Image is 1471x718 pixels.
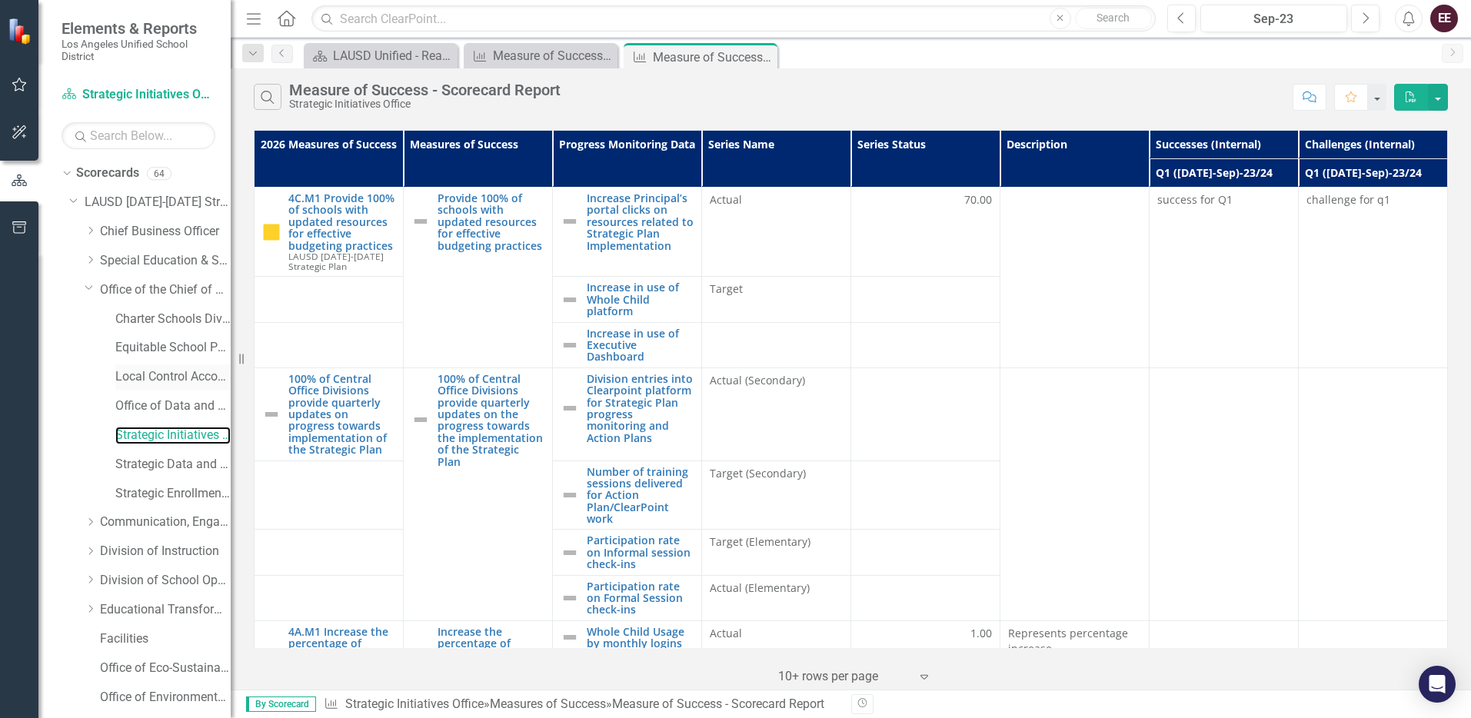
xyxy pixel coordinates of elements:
a: Increase Principal’s portal clicks on resources related to Strategic Plan Implementation [587,192,694,251]
a: Whole Child Usage by monthly logins [587,626,694,650]
td: Double-Click to Edit Right Click for Context Menu [255,188,404,277]
a: Increase in use of Executive Dashboard [587,327,694,363]
img: Not Defined [561,291,579,309]
a: Facilities [100,630,231,648]
a: Communication, Engagement & Collaboration [100,514,231,531]
a: LAUSD Unified - Ready for the World [308,46,454,65]
a: Strategic Initiatives Office [345,696,484,711]
p: Represents percentage increase [1008,626,1141,657]
a: Special Education & Specialized Programs [100,252,231,270]
button: Sep-23 [1200,5,1347,32]
div: Sep-23 [1206,10,1342,28]
span: Actual (Secondary) [710,373,843,388]
a: Strategic Initiatives Office [115,427,231,444]
a: Number of training sessions delivered for Action Plan/ClearPoint work [587,466,694,525]
span: 70.00 [964,192,992,208]
span: By Scorecard [246,696,316,712]
a: Educational Transformation Office [100,601,231,619]
p: success for Q1 [1157,192,1290,208]
a: Scorecards [76,165,139,182]
div: Open Intercom Messenger [1419,666,1456,703]
a: Strategic Enrollment and Program Planning Office [115,485,231,503]
a: Division entries into Clearpoint platform for Strategic Plan progress monitoring and Action Plans [587,373,694,444]
button: Search [1075,8,1152,29]
a: Participation rate on Informal session check-ins [587,534,694,570]
img: Not Defined [561,589,579,607]
a: Increase the percentage of Whole Child platform users and percentage of Executive Dashboard users [438,626,544,709]
img: Not Defined [411,411,430,429]
img: Not Defined [561,628,579,647]
span: 1.00 [970,626,992,641]
a: Division of School Operations [100,572,231,590]
img: Not Defined [561,486,579,504]
div: Measure of Success - Scorecard Report [612,696,824,711]
a: LAUSD [DATE]-[DATE] Strategic Plan [85,194,231,211]
img: Not Defined [561,336,579,354]
a: Strategic Initiatives Office [62,86,215,104]
span: LAUSD [DATE]-[DATE] Strategic Plan [288,250,384,272]
span: Elements & Reports [62,19,215,38]
span: Actual [710,192,843,208]
div: Measure of Success - Scorecard Report [493,46,614,65]
img: Not Defined [411,212,430,231]
div: 64 [147,167,171,180]
img: Not Defined [262,405,281,424]
span: Target [710,281,843,297]
a: 100% of Central Office Divisions provide quarterly updates on the progress towards the implementa... [438,373,544,467]
input: Search Below... [62,122,215,149]
a: Local Control Accountability Plan [115,368,231,386]
a: Office of Eco-Sustainability [100,660,231,677]
div: » » [324,696,840,713]
a: Equitable School Performance Office [115,339,231,357]
div: Measure of Success - Scorecard Report [653,48,774,67]
span: Actual [710,626,843,641]
a: Participation rate on Formal Session check-ins [587,580,694,616]
span: Target (Elementary) [710,534,843,550]
div: Measure of Success - Scorecard Report [289,81,561,98]
a: Increase in use of Whole Child platform [587,281,694,317]
input: Search ClearPoint... [311,5,1156,32]
a: Provide 100% of schools with updated resources for effective budgeting practices [438,192,544,251]
a: Measure of Success - Scorecard Report [468,46,614,65]
a: Office of Data and Accountability [115,397,231,415]
img: Not Defined [561,543,579,562]
img: Not Defined [561,399,579,417]
a: 100% of Central Office Divisions provide quarterly updates on progress towards implementation of ... [288,373,395,456]
a: Chief Business Officer [100,223,231,241]
span: Search [1097,12,1130,24]
img: Slightly Off Track [262,223,281,241]
div: LAUSD Unified - Ready for the World [333,46,454,65]
small: Los Angeles Unified School District [62,38,215,63]
img: ClearPoint Strategy [8,18,35,45]
img: Not Defined [561,212,579,231]
a: Division of Instruction [100,543,231,560]
button: EE [1430,5,1458,32]
a: Charter Schools Division [115,311,231,328]
a: Measures of Success [490,696,606,711]
p: challenge for q1 [1306,192,1439,208]
div: Strategic Initiatives Office [289,98,561,110]
a: Office of Environmental Health and Safety [100,689,231,706]
span: Target (Secondary) [710,466,843,481]
a: Strategic Data and Evaluation Branch [115,456,231,474]
a: Office of the Chief of Staff [100,281,231,299]
span: Actual (Elementary) [710,580,843,596]
a: 4C.M1 Provide 100% of schools with updated resources for effective budgeting practices [288,192,395,251]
